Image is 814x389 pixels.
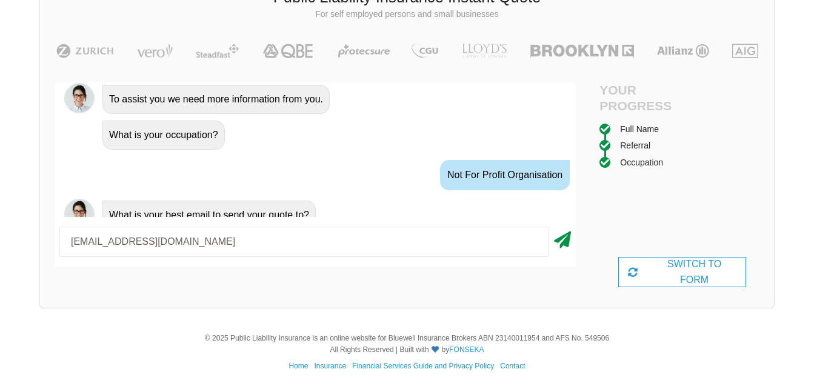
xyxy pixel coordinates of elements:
img: Vero | Public Liability Insurance [132,44,178,58]
input: Your email [59,227,549,257]
div: What is your occupation? [102,121,225,150]
div: Full Name [620,122,659,136]
a: FONSEKA [449,345,484,354]
div: SWITCH TO FORM [618,257,746,287]
a: Home [289,362,308,370]
a: Insurance [314,362,346,370]
img: Allianz | Public Liability Insurance [651,44,715,58]
img: Chatbot | PLI [64,83,95,113]
img: Chatbot | PLI [64,199,95,229]
img: LLOYD's | Public Liability Insurance [455,44,513,58]
img: Brooklyn | Public Liability Insurance [525,44,639,58]
h4: Your Progress [599,82,682,113]
img: Zurich | Public Liability Insurance [51,44,119,58]
a: Contact [500,362,525,370]
img: CGU | Public Liability Insurance [407,44,443,58]
img: Steadfast | Public Liability Insurance [191,44,244,58]
a: Financial Services Guide and Privacy Policy [352,362,494,370]
img: Protecsure | Public Liability Insurance [333,44,395,58]
img: AIG | Public Liability Insurance [727,44,763,58]
div: Referral [620,139,650,152]
img: QBE | Public Liability Insurance [256,44,321,58]
p: For self employed persons and small businesses [49,8,765,21]
div: What is your best email to send your quote to? [102,201,316,230]
div: Not For Profit Organisation [440,160,570,190]
div: Occupation [620,156,663,169]
div: To assist you we need more information from you. [102,85,330,114]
